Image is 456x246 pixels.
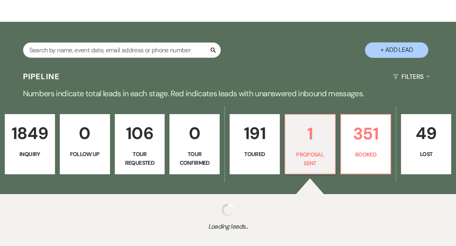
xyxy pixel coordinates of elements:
p: 0 [175,120,215,147]
p: Lost [406,150,446,158]
button: + Add Lead [365,42,428,58]
a: 1Proposal Sent [285,114,336,174]
a: 49Lost [401,114,451,174]
p: Tour Requested [120,150,160,168]
p: Tour Confirmed [175,150,215,168]
a: 191Toured [230,114,280,174]
p: Inquiry [10,150,50,158]
p: 1 [290,120,330,147]
p: 191 [235,120,275,147]
a: 351Booked [340,114,391,174]
h3: Pipeline [23,71,60,82]
img: loading spinner [222,204,234,216]
a: 106Tour Requested [115,114,165,174]
p: 1849 [10,120,50,147]
p: Toured [235,150,275,158]
p: 351 [346,120,386,147]
p: Proposal Sent [290,150,330,168]
p: Booked [346,150,386,159]
button: Filters [390,66,433,87]
a: 0Tour Confirmed [169,114,220,174]
a: 0Follow Up [60,114,110,174]
p: 0 [65,120,105,147]
a: 1849Inquiry [5,114,55,174]
span: Loading leads... [23,222,433,231]
p: Follow Up [65,150,105,158]
p: 106 [120,120,160,147]
p: 49 [406,120,446,147]
input: Search by name, event date, email address or phone number [23,42,221,58]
